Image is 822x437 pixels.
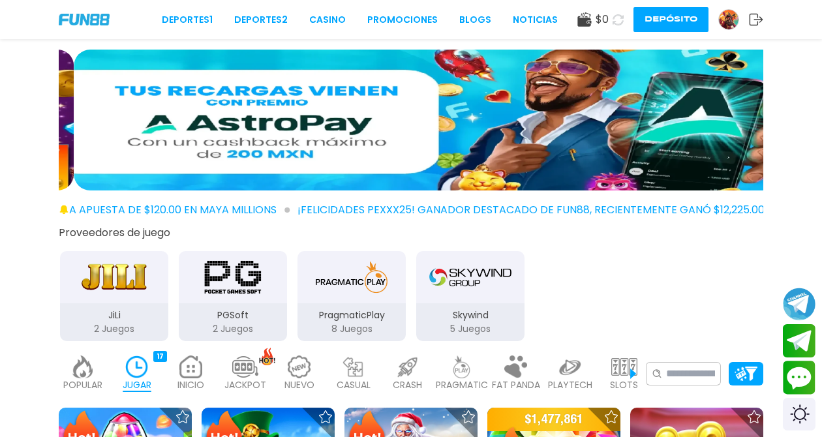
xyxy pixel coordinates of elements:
img: home_light.webp [178,355,204,378]
img: PragmaticPlay [311,259,393,295]
div: Switch theme [783,398,815,430]
p: PLAYTECH [548,378,592,392]
p: NUEVO [284,378,314,392]
p: 2 Juegos [60,322,168,336]
p: CRASH [393,378,422,392]
a: Deportes1 [162,13,213,27]
button: Depósito [633,7,708,32]
p: POPULAR [63,378,102,392]
a: CASINO [309,13,346,27]
p: 8 Juegos [297,322,406,336]
img: casual_light.webp [341,355,367,378]
p: JiLi [60,309,168,322]
a: BLOGS [459,13,491,27]
p: Skywind [416,309,525,322]
button: Skywind [411,250,530,342]
button: Join telegram channel [783,287,815,321]
p: INICIO [177,378,204,392]
img: slots_light.webp [611,355,637,378]
p: FAT PANDA [492,378,540,392]
img: pragmatic_light.webp [449,355,475,378]
a: NOTICIAS [513,13,558,27]
img: hot [259,348,275,365]
p: SLOTS [610,378,638,392]
button: PGSoft [174,250,292,342]
button: Contact customer service [783,361,815,395]
img: playtech_light.webp [557,355,583,378]
img: popular_light.webp [70,355,96,378]
img: Skywind [429,259,511,295]
img: jackpot_light.webp [232,355,258,378]
a: Avatar [718,9,749,30]
p: $ 1,477,861 [487,408,620,431]
img: recent_active.webp [124,355,150,378]
img: crash_light.webp [395,355,421,378]
p: JUGAR [123,378,151,392]
img: Platform Filter [735,367,757,380]
img: Company Logo [59,14,110,25]
p: PGSoft [179,309,287,322]
img: Avatar [719,10,738,29]
p: JACKPOT [224,378,266,392]
div: 17 [153,351,167,362]
button: PragmaticPlay [292,250,411,342]
p: PRAGMATIC [436,378,488,392]
p: CASUAL [337,378,371,392]
p: 2 Juegos [179,322,287,336]
span: $ 0 [596,12,609,27]
button: Join telegram [783,324,815,358]
a: Promociones [367,13,438,27]
img: PGSoft [192,259,274,295]
img: 15% de cash back pagando con AstroPay [74,50,778,190]
img: new_light.webp [286,355,312,378]
img: JiLi [73,259,155,295]
button: Proveedores de juego [59,226,170,239]
p: PragmaticPlay [297,309,406,322]
p: 5 Juegos [416,322,525,336]
button: JiLi [55,250,174,342]
a: Deportes2 [234,13,288,27]
img: fat_panda_light.webp [503,355,529,378]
